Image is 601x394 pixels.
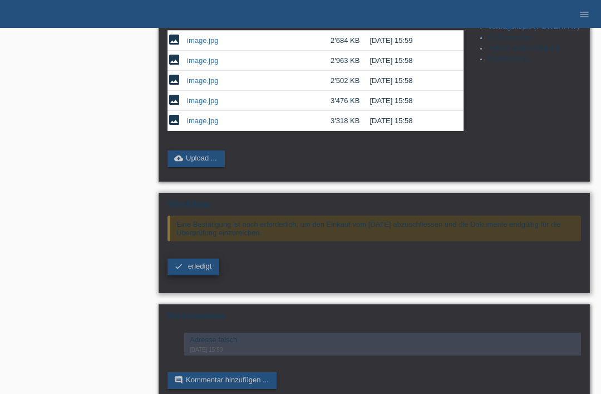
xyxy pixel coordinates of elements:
[188,262,212,270] span: erledigt
[190,335,575,344] div: Adresse falsch
[168,199,581,216] h2: Workflow
[187,56,218,65] a: image.jpg
[187,116,218,125] a: image.jpg
[579,9,590,20] i: menu
[168,113,181,127] i: image
[174,376,183,385] i: comment
[487,33,581,43] li: ID-/Passkopie
[370,71,448,91] td: [DATE] 15:58
[168,73,181,86] i: image
[168,372,277,389] a: commentKommentar hinzufügen ...
[487,54,581,65] li: Kaufquittung
[331,91,370,111] td: 3'476 KB
[331,71,370,91] td: 2'502 KB
[370,51,448,71] td: [DATE] 15:58
[370,111,448,131] td: [DATE] 15:58
[168,150,225,167] a: cloud_uploadUpload ...
[174,154,183,163] i: cloud_upload
[168,310,581,327] h2: Kommentare
[370,31,448,51] td: [DATE] 15:59
[168,53,181,66] i: image
[331,111,370,131] td: 3'318 KB
[331,31,370,51] td: 2'684 KB
[168,259,219,275] a: check erledigt
[168,216,581,241] div: Eine Bestätigung ist noch erforderlich, um den Einkauf vom [DATE] abzuschliessen und die Dokument...
[168,93,181,106] i: image
[187,96,218,105] a: image.jpg
[370,91,448,111] td: [DATE] 15:58
[174,262,183,271] i: check
[487,43,581,54] li: Aufenthaltsbewilligung
[187,76,218,85] a: image.jpg
[573,11,595,17] a: menu
[187,36,218,45] a: image.jpg
[168,33,181,46] i: image
[190,347,575,353] div: [DATE] 15:50
[331,51,370,71] td: 2'963 KB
